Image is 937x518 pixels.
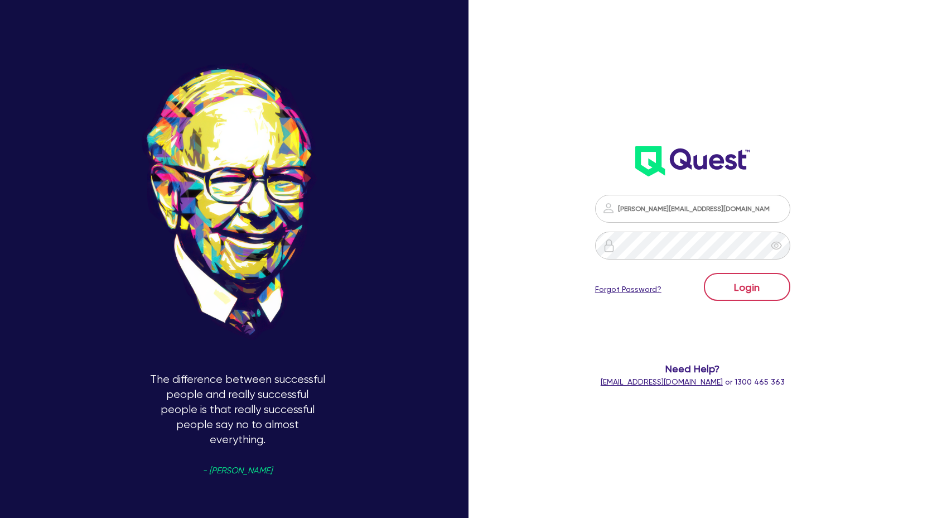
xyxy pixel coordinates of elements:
[601,377,723,386] a: [EMAIL_ADDRESS][DOMAIN_NAME]
[202,467,272,475] span: - [PERSON_NAME]
[771,240,782,251] span: eye
[601,377,785,386] span: or 1300 465 363
[569,361,816,376] span: Need Help?
[595,284,661,295] a: Forgot Password?
[595,195,790,223] input: Email address
[704,273,790,301] button: Login
[635,146,750,176] img: wH2k97JdezQIQAAAABJRU5ErkJggg==
[602,202,615,215] img: icon-password
[602,239,616,252] img: icon-password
